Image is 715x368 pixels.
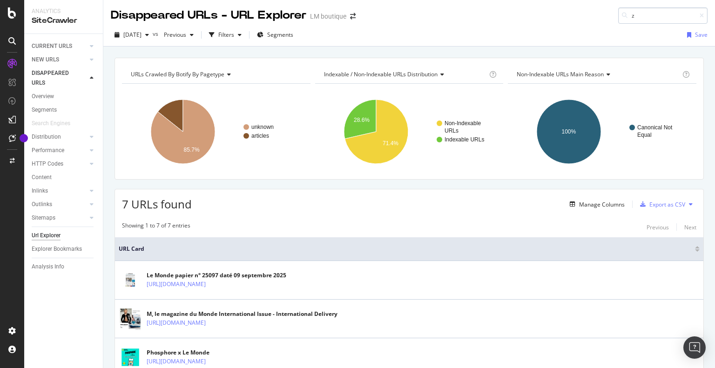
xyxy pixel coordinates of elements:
div: Performance [32,146,64,155]
a: HTTP Codes [32,159,87,169]
svg: A chart. [508,91,694,172]
a: Segments [32,105,96,115]
button: Segments [253,27,297,42]
text: 85.7% [184,147,200,153]
a: Overview [32,92,96,101]
text: 71.4% [383,140,398,147]
div: Next [684,223,696,231]
svg: A chart. [315,91,501,172]
span: vs [153,30,160,38]
button: Filters [205,27,245,42]
button: Export as CSV [636,197,685,212]
a: Analysis Info [32,262,96,272]
span: Previous [160,31,186,39]
div: Manage Columns [579,201,625,208]
a: CURRENT URLS [32,41,87,51]
div: Phosphore x Le Monde [147,348,236,357]
button: Previous [160,27,197,42]
div: Search Engines [32,119,70,128]
text: unknown [251,124,274,130]
h4: Non-Indexable URLs Main Reason [515,67,681,82]
span: URLs Crawled By Botify By pagetype [131,70,224,78]
div: Previous [647,223,669,231]
div: HTTP Codes [32,159,63,169]
div: Disappeared URLs - URL Explorer [111,7,306,23]
a: [URL][DOMAIN_NAME] [147,318,206,328]
div: Overview [32,92,54,101]
h4: URLs Crawled By Botify By pagetype [129,67,302,82]
a: Inlinks [32,186,87,196]
button: [DATE] [111,27,153,42]
div: NEW URLS [32,55,59,65]
svg: A chart. [122,91,308,172]
a: NEW URLS [32,55,87,65]
text: 100% [562,128,576,135]
a: [URL][DOMAIN_NAME] [147,357,206,366]
text: URLs [445,127,459,134]
div: DISAPPEARED URLS [32,68,79,88]
a: Outlinks [32,200,87,209]
div: Distribution [32,132,61,142]
a: Distribution [32,132,87,142]
div: Open Intercom Messenger [683,336,706,359]
button: Save [683,27,708,42]
div: Outlinks [32,200,52,209]
div: Analytics [32,7,95,15]
span: 2025 Oct. 7th [123,31,142,39]
text: Non-Indexable [445,120,481,127]
a: Content [32,173,96,182]
div: arrow-right-arrow-left [350,13,356,20]
div: LM boutique [310,12,346,21]
img: main image [119,268,142,292]
span: 7 URLs found [122,196,192,212]
a: [URL][DOMAIN_NAME] [147,280,206,289]
text: Indexable URLs [445,136,484,143]
input: Find a URL [618,7,708,24]
div: Content [32,173,52,182]
text: articles [251,133,269,139]
button: Next [684,221,696,233]
text: Equal [637,132,652,138]
div: Inlinks [32,186,48,196]
div: Analysis Info [32,262,64,272]
h4: Indexable / Non-Indexable URLs Distribution [322,67,488,82]
div: CURRENT URLS [32,41,72,51]
a: DISAPPEARED URLS [32,68,87,88]
span: Indexable / Non-Indexable URLs distribution [324,70,438,78]
img: main image [119,307,142,330]
div: Url Explorer [32,231,61,241]
div: SiteCrawler [32,15,95,26]
text: 28.6% [354,117,370,123]
a: Sitemaps [32,213,87,223]
div: Showing 1 to 7 of 7 entries [122,221,190,233]
button: Manage Columns [566,199,625,210]
a: Explorer Bookmarks [32,244,96,254]
div: Tooltip anchor [20,134,28,142]
text: Canonical Not [637,124,673,131]
a: Search Engines [32,119,80,128]
div: Sitemaps [32,213,55,223]
div: Le Monde papier n° 25097 daté 09 septembre 2025 [147,271,286,280]
div: M, le magazine du Monde International Issue - International Delivery [147,310,337,318]
span: URL Card [119,245,693,253]
span: Segments [267,31,293,39]
div: Filters [218,31,234,39]
div: Export as CSV [649,201,685,208]
div: Explorer Bookmarks [32,244,82,254]
div: Save [695,31,708,39]
button: Previous [647,221,669,233]
span: Non-Indexable URLs Main Reason [517,70,604,78]
a: Performance [32,146,87,155]
div: Segments [32,105,57,115]
a: Url Explorer [32,231,96,241]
